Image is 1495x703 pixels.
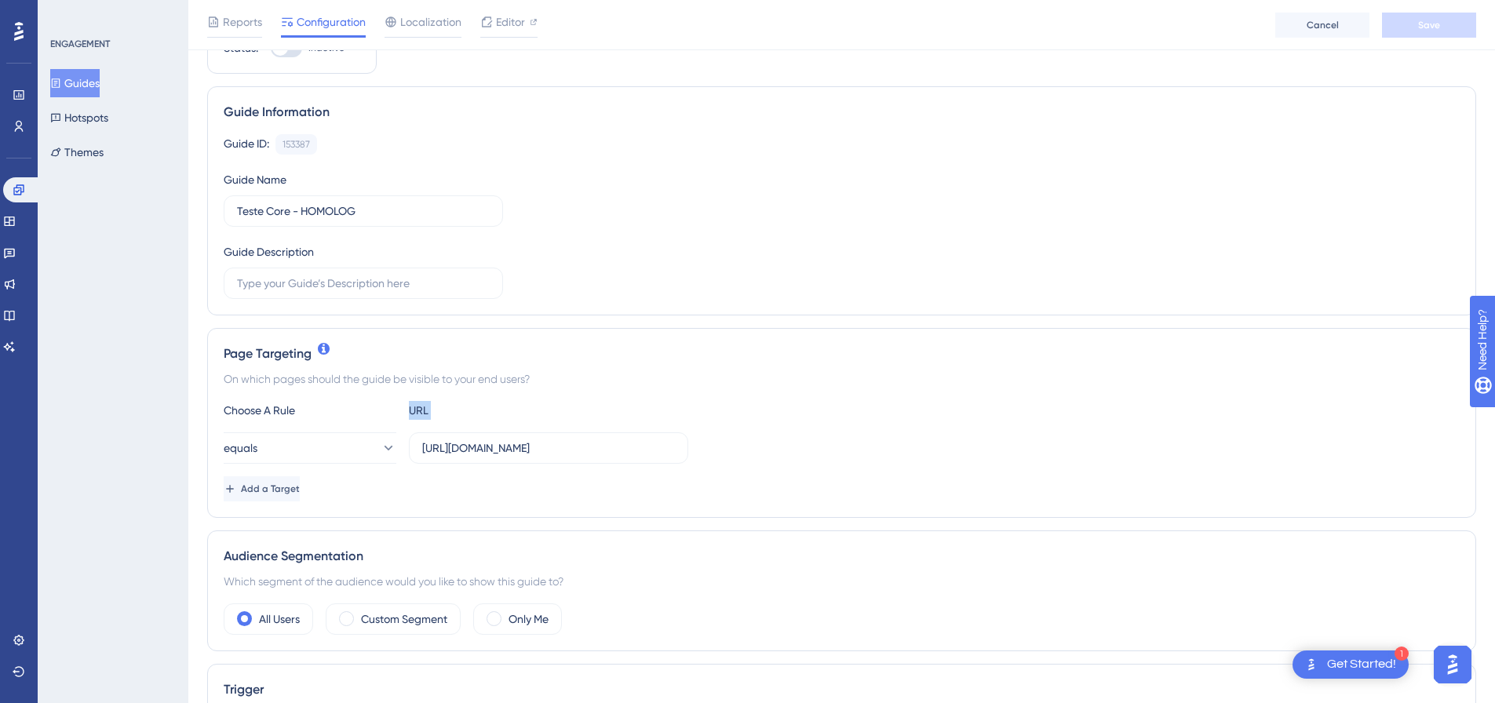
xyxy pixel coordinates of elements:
span: Add a Target [241,483,300,495]
span: Need Help? [37,4,98,23]
div: Open Get Started! checklist, remaining modules: 1 [1293,650,1409,679]
span: Reports [223,13,262,31]
button: equals [224,432,396,464]
label: All Users [259,610,300,628]
div: Choose A Rule [224,401,396,420]
div: Guide Information [224,103,1460,122]
div: ENGAGEMENT [50,38,110,50]
span: Localization [400,13,461,31]
div: Audience Segmentation [224,547,1460,566]
label: Only Me [509,610,549,628]
div: 153387 [283,138,310,151]
div: Which segment of the audience would you like to show this guide to? [224,572,1460,591]
iframe: UserGuiding AI Assistant Launcher [1429,641,1476,688]
span: Configuration [297,13,366,31]
img: launcher-image-alternative-text [1302,655,1321,674]
div: On which pages should the guide be visible to your end users? [224,370,1460,388]
span: equals [224,439,257,457]
span: Cancel [1307,19,1339,31]
button: Save [1382,13,1476,38]
div: Guide Name [224,170,286,189]
button: Hotspots [50,104,108,132]
div: Page Targeting [224,344,1460,363]
div: Guide Description [224,242,314,261]
label: Custom Segment [361,610,447,628]
button: Cancel [1275,13,1369,38]
div: Guide ID: [224,134,269,155]
button: Guides [50,69,100,97]
div: Get Started! [1327,656,1396,673]
input: yourwebsite.com/path [422,439,675,457]
div: 1 [1395,647,1409,661]
span: Editor [496,13,525,31]
button: Add a Target [224,476,300,501]
div: Trigger [224,680,1460,699]
span: Save [1418,19,1440,31]
input: Type your Guide’s Description here [237,275,490,292]
input: Type your Guide’s Name here [237,202,490,220]
div: URL [409,401,582,420]
button: Themes [50,138,104,166]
